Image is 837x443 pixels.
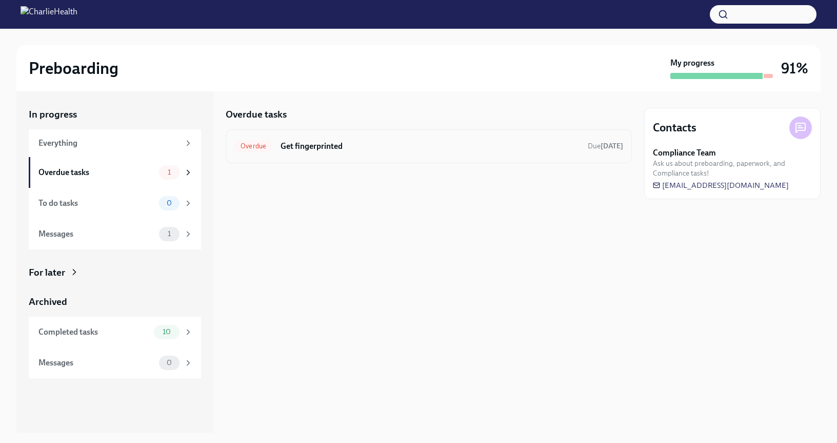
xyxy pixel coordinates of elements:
span: 0 [161,199,178,207]
a: Everything [29,129,201,157]
div: To do tasks [38,198,155,209]
a: OverdueGet fingerprintedDue[DATE] [234,138,623,155]
div: Everything [38,138,180,149]
h4: Contacts [653,120,696,136]
h2: Preboarding [29,58,118,79]
a: Overdue tasks1 [29,157,201,188]
strong: [DATE] [601,142,623,150]
div: Messages [38,228,155,240]
img: CharlieHealth [21,6,77,23]
a: Messages1 [29,219,201,249]
a: For later [29,266,201,279]
h6: Get fingerprinted [281,141,580,152]
span: August 25th, 2025 09:00 [588,141,623,151]
div: Messages [38,357,155,369]
span: 1 [162,168,177,176]
a: [EMAIL_ADDRESS][DOMAIN_NAME] [653,180,789,190]
strong: My progress [670,57,714,69]
a: Messages0 [29,348,201,378]
span: 10 [156,328,177,336]
a: Archived [29,295,201,309]
a: Completed tasks10 [29,317,201,348]
span: 1 [162,230,177,238]
strong: Compliance Team [653,147,716,159]
div: For later [29,266,65,279]
a: To do tasks0 [29,188,201,219]
h3: 91% [781,59,808,78]
div: Overdue tasks [38,167,155,178]
a: In progress [29,108,201,121]
span: Ask us about preboarding, paperwork, and Compliance tasks! [653,159,812,178]
div: Completed tasks [38,326,150,338]
span: Due [588,142,623,150]
span: Overdue [234,142,272,150]
h5: Overdue tasks [226,108,287,121]
span: 0 [161,359,178,367]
